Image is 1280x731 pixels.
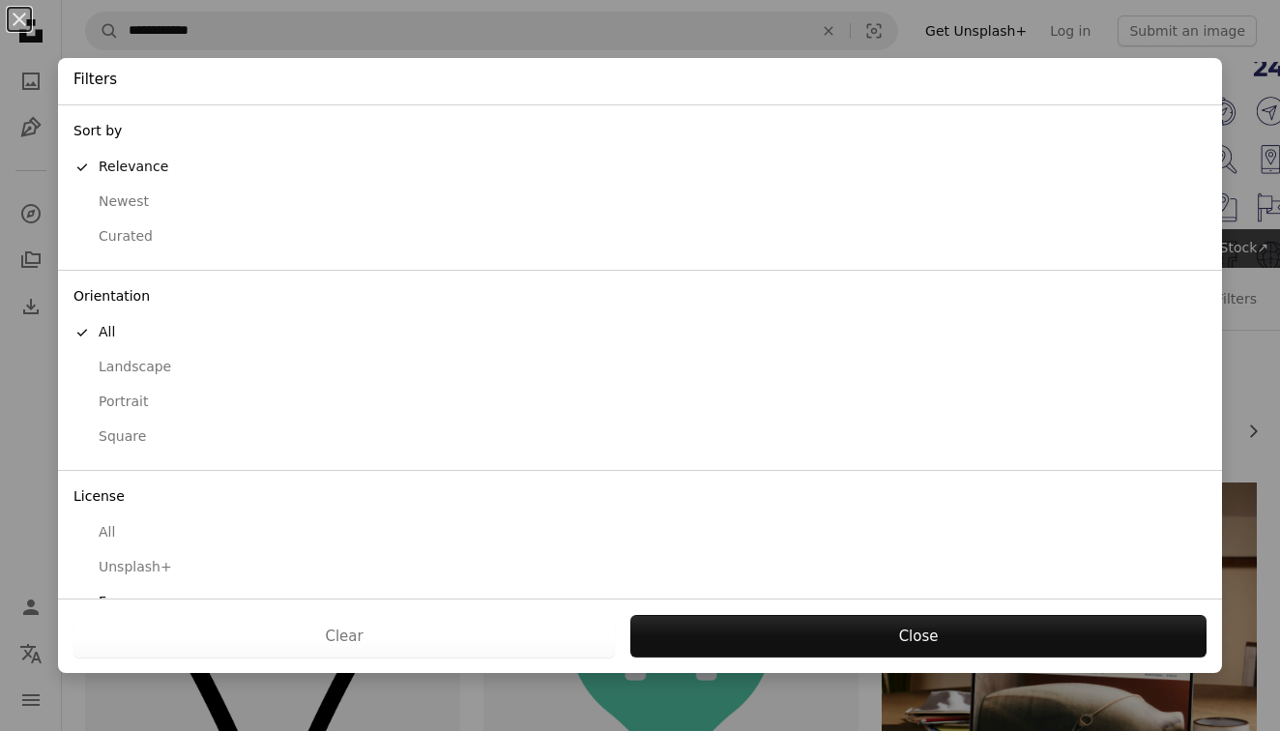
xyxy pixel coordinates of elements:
button: Close [630,615,1207,658]
h4: Filters [73,70,117,90]
div: Relevance [73,158,1207,177]
button: Portrait [58,385,1222,420]
button: All [58,315,1222,350]
div: Newest [73,192,1207,212]
div: Square [73,427,1207,447]
div: Landscape [73,358,1207,377]
button: Landscape [58,350,1222,385]
button: Square [58,420,1222,454]
button: All [58,515,1222,550]
button: Relevance [58,150,1222,185]
button: Curated [58,219,1222,254]
div: License [58,479,1222,515]
div: All [73,323,1207,342]
button: Clear [73,615,615,658]
button: Free [58,585,1222,620]
button: Unsplash+ [58,550,1222,585]
div: Orientation [58,278,1222,315]
div: Curated [73,227,1207,247]
div: Portrait [73,393,1207,412]
button: Newest [58,185,1222,219]
div: Sort by [58,113,1222,150]
div: Free [73,593,1207,612]
div: All [73,523,1207,542]
div: Unsplash+ [73,558,1207,577]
